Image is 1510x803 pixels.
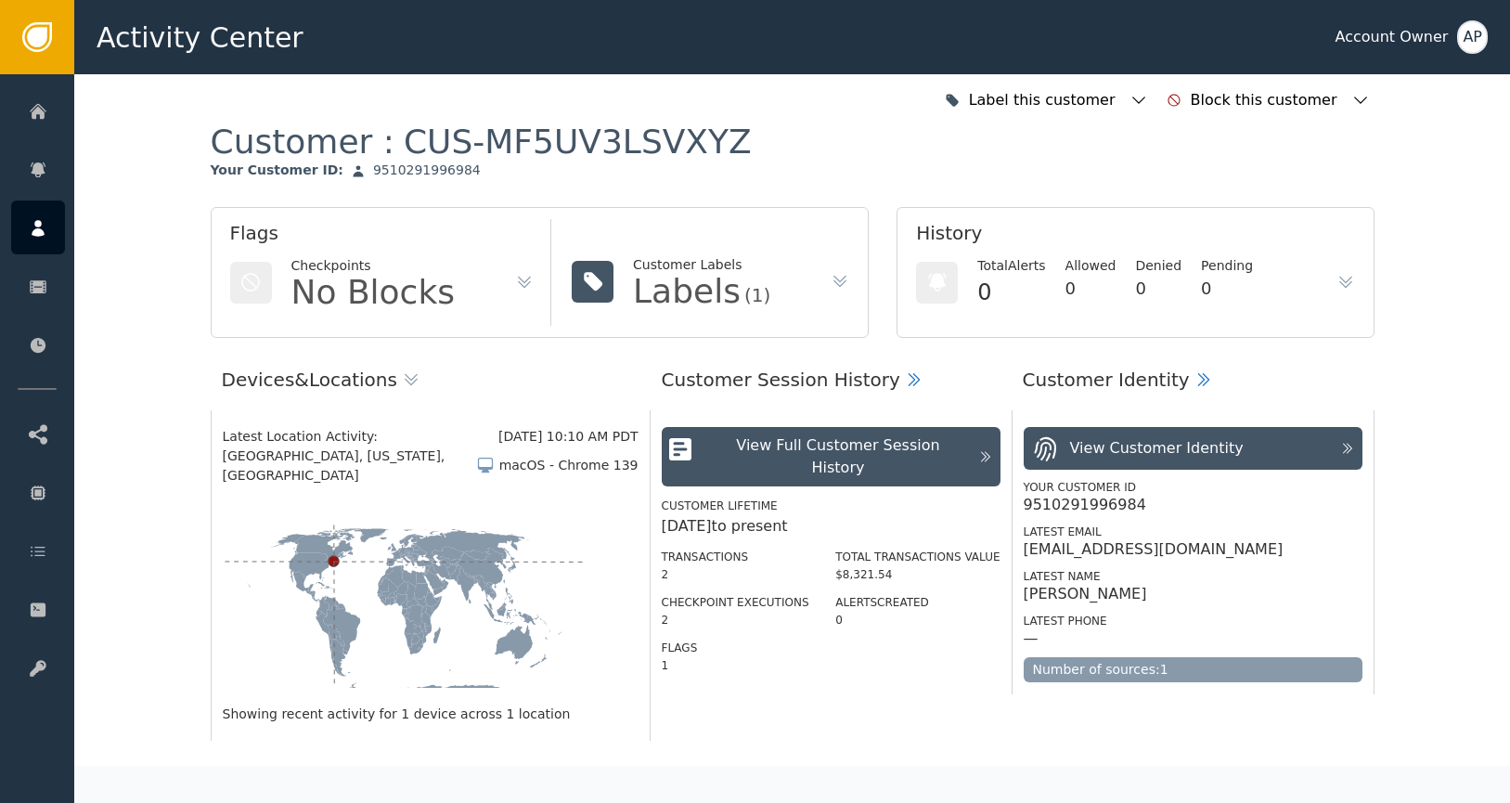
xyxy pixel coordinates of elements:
[291,256,456,276] div: Checkpoints
[662,641,698,654] label: Flags
[1024,568,1362,585] div: Latest Name
[835,612,1000,628] div: 0
[1024,540,1284,559] div: [EMAIL_ADDRESS][DOMAIN_NAME]
[499,456,639,475] div: macOS - Chrome 139
[1024,479,1362,496] div: Your Customer ID
[977,276,1045,309] div: 0
[1201,256,1253,276] div: Pending
[1024,613,1362,629] div: Latest Phone
[662,550,749,563] label: Transactions
[835,566,1000,583] div: $8,321.54
[373,162,481,179] div: 9510291996984
[662,596,809,609] label: Checkpoint Executions
[1065,256,1116,276] div: Allowed
[940,80,1153,121] button: Label this customer
[969,89,1120,111] div: Label this customer
[1024,629,1039,648] div: —
[291,276,456,309] div: No Blocks
[662,515,1000,537] div: [DATE] to present
[977,256,1045,276] div: Total Alerts
[662,427,1000,486] button: View Full Customer Session History
[1024,496,1146,514] div: 9510291996984
[1023,366,1190,394] div: Customer Identity
[633,275,741,308] div: Labels
[211,121,752,162] div: Customer :
[223,705,639,724] div: Showing recent activity for 1 device across 1 location
[662,366,900,394] div: Customer Session History
[916,219,1354,256] div: History
[1070,437,1244,460] div: View Customer Identity
[222,366,397,394] div: Devices & Locations
[1162,80,1374,121] button: Block this customer
[835,596,929,609] label: Alerts Created
[1065,276,1116,301] div: 0
[230,219,535,256] div: Flags
[707,434,968,479] div: View Full Customer Session History
[223,447,476,486] span: [GEOGRAPHIC_DATA], [US_STATE], [GEOGRAPHIC_DATA]
[662,612,809,628] div: 2
[1191,89,1342,111] div: Block this customer
[1024,585,1147,603] div: [PERSON_NAME]
[97,17,303,58] span: Activity Center
[835,550,1000,563] label: Total Transactions Value
[1201,276,1253,301] div: 0
[1024,524,1362,540] div: Latest Email
[662,566,809,583] div: 2
[662,657,809,674] div: 1
[404,121,752,162] div: CUS-MF5UV3LSVXYZ
[633,255,770,275] div: Customer Labels
[1024,657,1362,682] div: Number of sources: 1
[662,499,778,512] label: Customer Lifetime
[1135,256,1181,276] div: Denied
[498,427,638,447] div: [DATE] 10:10 AM PDT
[211,162,343,179] div: Your Customer ID :
[223,427,499,447] div: Latest Location Activity:
[1024,427,1362,470] button: View Customer Identity
[1135,276,1181,301] div: 0
[1457,20,1488,54] button: AP
[1335,26,1448,48] div: Account Owner
[744,286,770,304] div: (1)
